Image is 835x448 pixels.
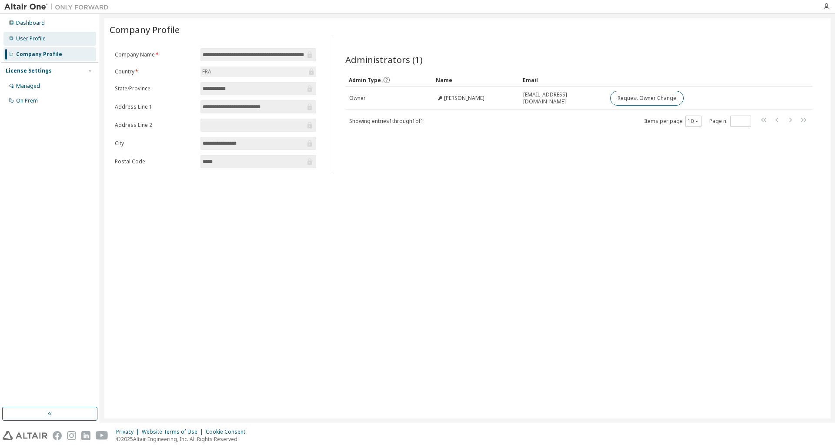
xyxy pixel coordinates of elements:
[709,116,751,127] span: Page n.
[6,67,52,74] div: License Settings
[115,122,195,129] label: Address Line 2
[16,20,45,27] div: Dashboard
[3,431,47,440] img: altair_logo.svg
[115,158,195,165] label: Postal Code
[115,140,195,147] label: City
[644,116,701,127] span: Items per page
[523,73,603,87] div: Email
[142,428,206,435] div: Website Terms of Use
[115,51,195,58] label: Company Name
[688,118,699,125] button: 10
[115,103,195,110] label: Address Line 1
[201,67,213,76] div: FRA
[200,66,316,77] div: FRA
[345,53,423,66] span: Administrators (1)
[349,117,424,125] span: Showing entries 1 through 1 of 1
[4,3,113,11] img: Altair One
[96,431,108,440] img: youtube.svg
[16,83,40,90] div: Managed
[53,431,62,440] img: facebook.svg
[349,76,381,84] span: Admin Type
[349,95,366,102] span: Owner
[81,431,90,440] img: linkedin.svg
[110,23,180,36] span: Company Profile
[436,73,516,87] div: Name
[523,91,602,105] span: [EMAIL_ADDRESS][DOMAIN_NAME]
[67,431,76,440] img: instagram.svg
[116,435,250,443] p: © 2025 Altair Engineering, Inc. All Rights Reserved.
[115,68,195,75] label: Country
[16,51,62,58] div: Company Profile
[116,428,142,435] div: Privacy
[444,95,484,102] span: [PERSON_NAME]
[115,85,195,92] label: State/Province
[16,35,46,42] div: User Profile
[16,97,38,104] div: On Prem
[610,91,684,106] button: Request Owner Change
[206,428,250,435] div: Cookie Consent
